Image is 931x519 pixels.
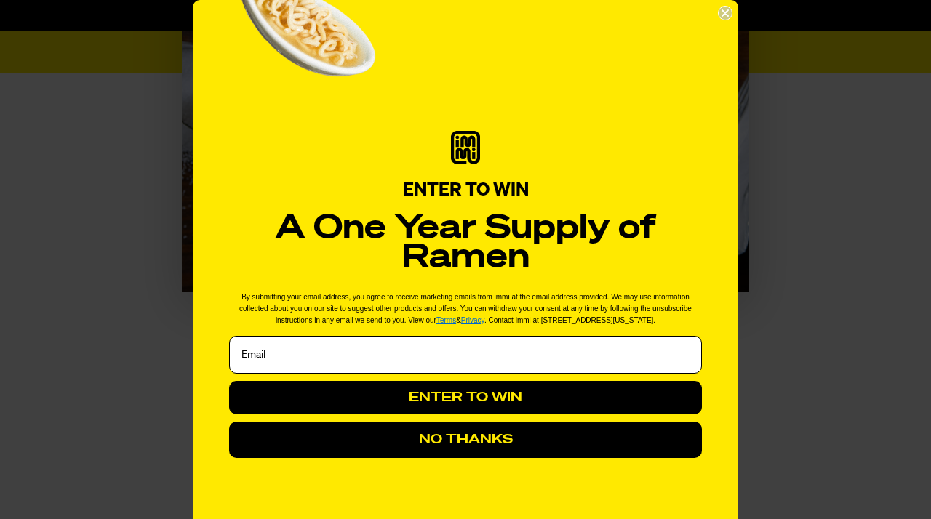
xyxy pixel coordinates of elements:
button: NO THANKS [229,422,702,458]
img: immi [451,131,480,164]
span: ENTER TO WIN [403,181,529,200]
span: By submitting your email address, you agree to receive marketing emails from immi at the email ad... [239,293,692,324]
a: Terms [436,316,456,324]
a: Privacy [461,316,484,324]
button: ENTER TO WIN [229,381,702,414]
button: Close dialog [718,6,732,20]
strong: A One Year Supply of Ramen [276,212,656,274]
input: Email [229,336,702,374]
